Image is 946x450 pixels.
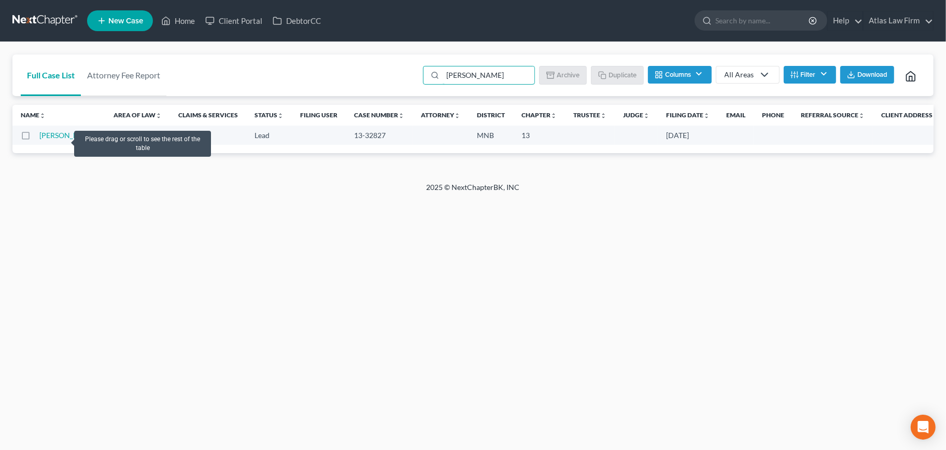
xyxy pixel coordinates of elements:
[21,54,81,96] a: Full Case List
[469,105,513,126] th: District
[666,111,710,119] a: Filing Dateunfold_more
[513,126,565,145] td: 13
[454,113,460,119] i: unfold_more
[200,11,267,30] a: Client Portal
[784,66,836,84] button: Filter
[718,105,754,126] th: Email
[550,113,557,119] i: unfold_more
[346,126,413,145] td: 13-32827
[658,126,718,145] td: [DATE]
[421,111,460,119] a: Attorneyunfold_more
[292,105,346,126] th: Filing User
[703,113,710,119] i: unfold_more
[21,111,46,119] a: Nameunfold_more
[108,17,143,25] span: New Case
[39,113,46,119] i: unfold_more
[354,111,404,119] a: Case Numberunfold_more
[443,66,534,84] input: Search by name...
[74,131,210,157] div: Please drag or scroll to see the rest of the table
[857,71,887,79] span: Download
[801,111,865,119] a: Referral Sourceunfold_more
[156,11,200,30] a: Home
[623,111,650,119] a: Judgeunfold_more
[873,105,941,126] th: Client Address
[754,105,793,126] th: Phone
[255,111,284,119] a: Statusunfold_more
[398,113,404,119] i: unfold_more
[114,111,162,119] a: Area of Lawunfold_more
[573,111,606,119] a: Trusteeunfold_more
[39,131,97,140] a: [PERSON_NAME]
[277,113,284,119] i: unfold_more
[156,113,162,119] i: unfold_more
[81,54,166,96] a: Attorney Fee Report
[643,113,650,119] i: unfold_more
[178,182,769,201] div: 2025 © NextChapterBK, INC
[469,126,513,145] td: MNB
[246,126,292,145] td: Lead
[725,70,754,80] div: All Areas
[840,66,894,84] button: Download
[864,11,933,30] a: Atlas Law Firm
[715,11,810,30] input: Search by name...
[105,126,170,145] td: Bankruptcy
[648,66,711,84] button: Columns
[911,415,936,440] div: Open Intercom Messenger
[828,11,863,30] a: Help
[858,113,865,119] i: unfold_more
[170,105,246,126] th: Claims & Services
[267,11,326,30] a: DebtorCC
[521,111,557,119] a: Chapterunfold_more
[600,113,606,119] i: unfold_more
